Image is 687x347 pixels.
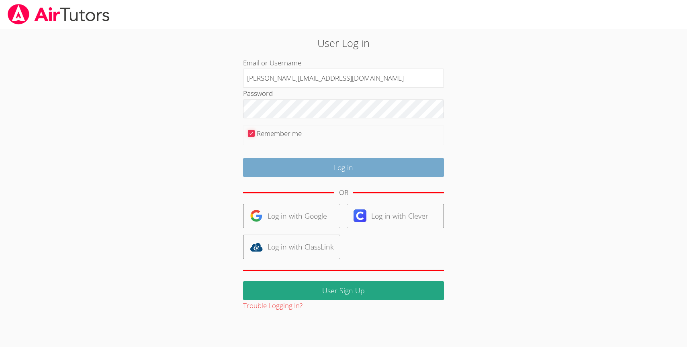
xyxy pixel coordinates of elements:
a: Log in with ClassLink [243,235,340,259]
label: Password [243,89,273,98]
a: Log in with Clever [347,204,444,228]
label: Remember me [257,129,302,138]
div: OR [339,187,348,199]
img: google-logo-50288ca7cdecda66e5e0955fdab243c47b7ad437acaf1139b6f446037453330a.svg [250,209,263,222]
h2: User Log in [158,35,529,51]
a: Log in with Google [243,204,340,228]
img: classlink-logo-d6bb404cc1216ec64c9a2012d9dc4662098be43eaf13dc465df04b49fa7ab582.svg [250,241,263,254]
img: clever-logo-6eab21bc6e7a338710f1a6ff85c0baf02591cd810cc4098c63d3a4b26e2feb20.svg [354,209,366,222]
img: airtutors_banner-c4298cdbf04f3fff15de1276eac7730deb9818008684d7c2e4769d2f7ddbe033.png [7,4,110,24]
input: Log in [243,158,444,177]
label: Email or Username [243,58,301,67]
a: User Sign Up [243,281,444,300]
button: Trouble Logging In? [243,300,303,312]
